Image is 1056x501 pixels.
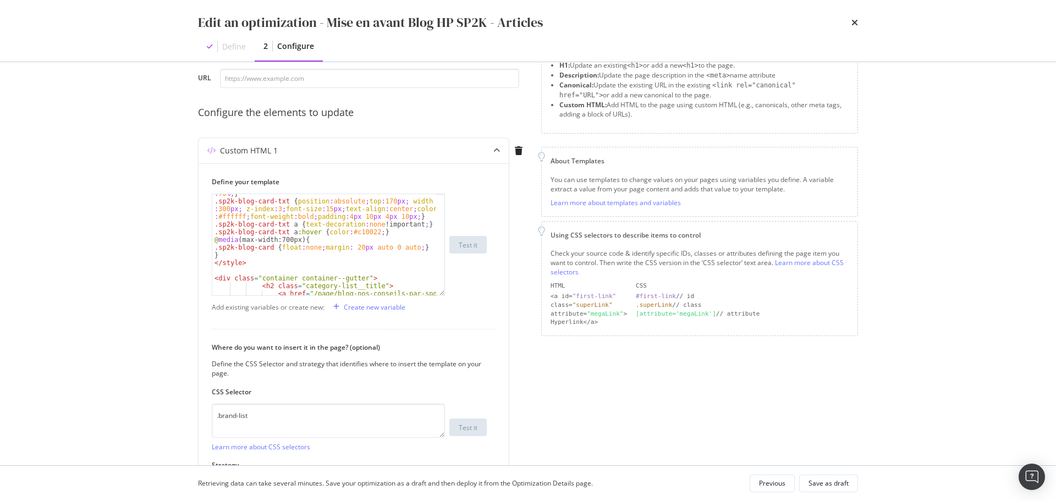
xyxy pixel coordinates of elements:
[636,310,849,318] div: // attribute
[212,460,487,470] label: Strategy
[551,310,627,318] div: attribute= >
[559,81,796,99] span: <link rel="canonical" href="URL">
[212,302,324,312] div: Add existing variables or create new:
[220,145,278,156] div: Custom HTML 1
[1019,464,1045,490] div: Open Intercom Messenger
[627,62,643,69] span: <h1>
[198,13,543,32] div: Edit an optimization - Mise en avant Blog HP SP2K - Articles
[449,236,487,254] button: Test it
[212,177,487,186] label: Define your template
[551,175,849,194] div: You can use templates to change values on your pages using variables you define. A variable extra...
[636,301,849,310] div: // class
[559,80,849,100] li: Update the existing URL in the existing or add a new canonical to the page.
[551,156,849,166] div: About Templates
[459,240,477,250] div: Test it
[559,60,570,70] strong: H1:
[559,70,849,80] li: Update the page description in the name attribute
[198,106,528,120] div: Configure the elements to update
[636,292,849,301] div: // id
[344,302,405,312] div: Create new variable
[449,419,487,436] button: Test it
[212,404,445,438] textarea: .brand-list
[551,292,627,301] div: <a id=
[198,73,211,85] label: URL
[809,478,849,488] div: Save as draft
[851,13,858,32] div: times
[750,475,795,492] button: Previous
[551,301,627,310] div: class=
[198,478,593,488] div: Retrieving data can take several minutes. Save your optimization as a draft and then deploy it fr...
[212,442,310,452] a: Learn more about CSS selectors
[551,258,844,277] a: Learn more about CSS selectors
[559,60,849,70] li: Update an existing or add a new to the page.
[212,359,487,378] div: Define the CSS Selector and strategy that identifies where to insert the template on your page.
[277,41,314,52] div: Configure
[220,69,519,88] input: https://www.example.com
[573,301,613,309] div: "superLink"
[559,100,607,109] strong: Custom HTML:
[636,310,716,317] div: [attribute='megaLink']
[683,62,698,69] span: <h1>
[551,198,681,207] a: Learn more about templates and variables
[573,293,616,300] div: "first-link"
[222,41,246,52] div: Define
[212,387,487,397] label: CSS Selector
[587,310,623,317] div: "megaLink"
[263,41,268,52] div: 2
[329,298,405,316] button: Create new variable
[759,478,785,488] div: Previous
[636,301,672,309] div: .superLink
[706,71,730,79] span: <meta>
[212,343,487,352] label: Where do you want to insert it in the page? (optional)
[551,230,849,240] div: Using CSS selectors to describe items to control
[559,100,849,119] li: Add HTML to the page using custom HTML (e.g., canonicals, other meta tags, adding a block of URLs).
[551,249,849,277] div: Check your source code & identify specific IDs, classes or attributes defining the page item you ...
[636,293,676,300] div: #first-link
[551,318,627,327] div: Hyperlink</a>
[799,475,858,492] button: Save as draft
[559,80,593,90] strong: Canonical:
[459,423,477,432] div: Test it
[551,282,627,290] div: HTML
[636,282,849,290] div: CSS
[559,70,599,80] strong: Description:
